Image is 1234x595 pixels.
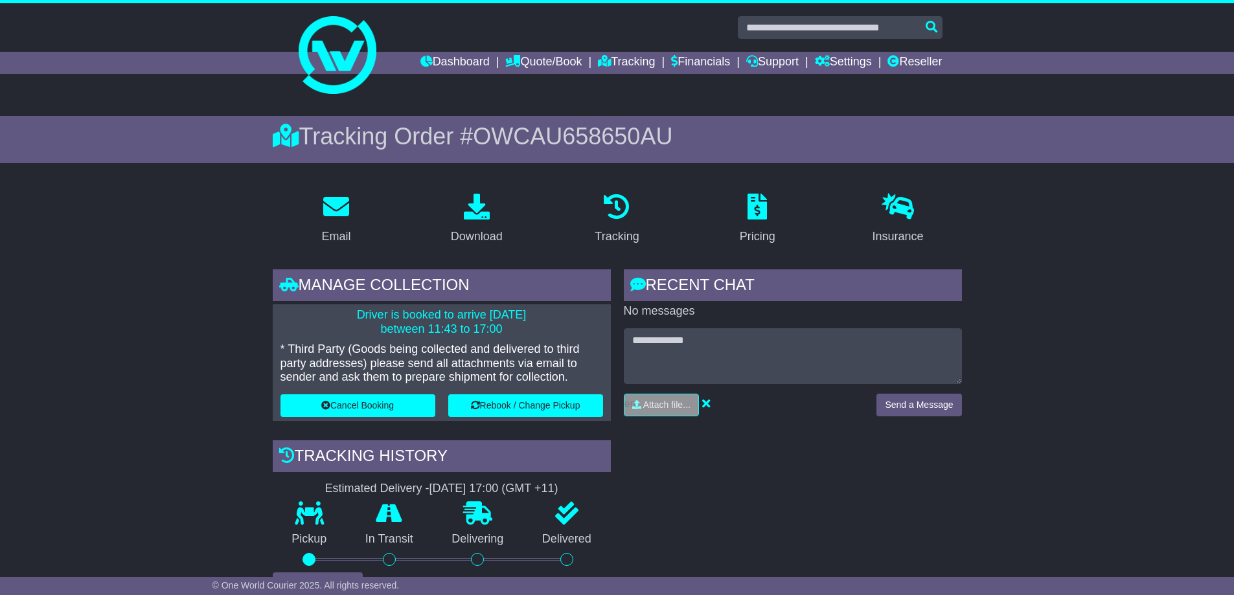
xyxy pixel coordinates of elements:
button: View Full Tracking [273,572,363,595]
button: Rebook / Change Pickup [448,394,603,417]
p: * Third Party (Goods being collected and delivered to third party addresses) please send all atta... [280,342,603,385]
a: Tracking [586,189,647,250]
button: Send a Message [876,394,961,416]
a: Quote/Book [505,52,582,74]
div: Insurance [873,228,924,245]
div: Tracking Order # [273,122,962,150]
div: Email [321,228,350,245]
a: Email [313,189,359,250]
a: Settings [815,52,872,74]
button: Cancel Booking [280,394,435,417]
a: Tracking [598,52,655,74]
p: No messages [624,304,962,319]
a: Financials [671,52,730,74]
div: Manage collection [273,269,611,304]
div: Download [451,228,503,245]
div: Pricing [740,228,775,245]
a: Reseller [887,52,942,74]
div: Estimated Delivery - [273,482,611,496]
div: Tracking [595,228,639,245]
p: Driver is booked to arrive [DATE] between 11:43 to 17:00 [280,308,603,336]
span: © One World Courier 2025. All rights reserved. [212,580,400,590]
p: Pickup [273,532,347,546]
p: Delivered [523,532,611,546]
a: Insurance [864,189,932,250]
a: Download [442,189,511,250]
div: [DATE] 17:00 (GMT +11) [429,482,558,496]
span: OWCAU658650AU [473,123,672,150]
a: Support [746,52,799,74]
p: In Transit [346,532,433,546]
div: Tracking history [273,440,611,475]
p: Delivering [433,532,523,546]
a: Dashboard [420,52,490,74]
a: Pricing [731,189,784,250]
div: RECENT CHAT [624,269,962,304]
